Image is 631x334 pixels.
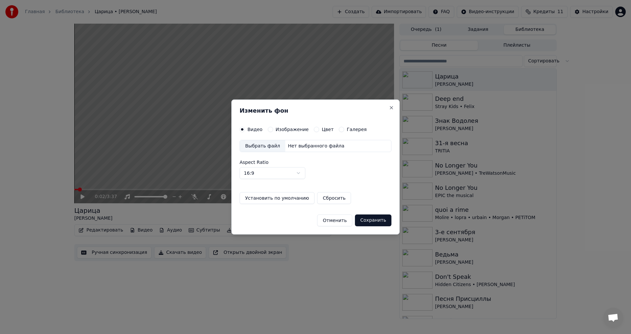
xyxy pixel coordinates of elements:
button: Сохранить [355,214,391,226]
div: Нет выбранного файла [285,143,347,149]
label: Aspect Ratio [240,160,391,165]
button: Сбросить [317,192,351,204]
label: Изображение [276,127,309,132]
h2: Изменить фон [240,108,391,114]
button: Установить по умолчанию [240,192,315,204]
button: Отменить [317,214,352,226]
label: Видео [247,127,263,132]
div: Выбрать файл [240,140,285,152]
label: Галерея [347,127,367,132]
label: Цвет [322,127,334,132]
